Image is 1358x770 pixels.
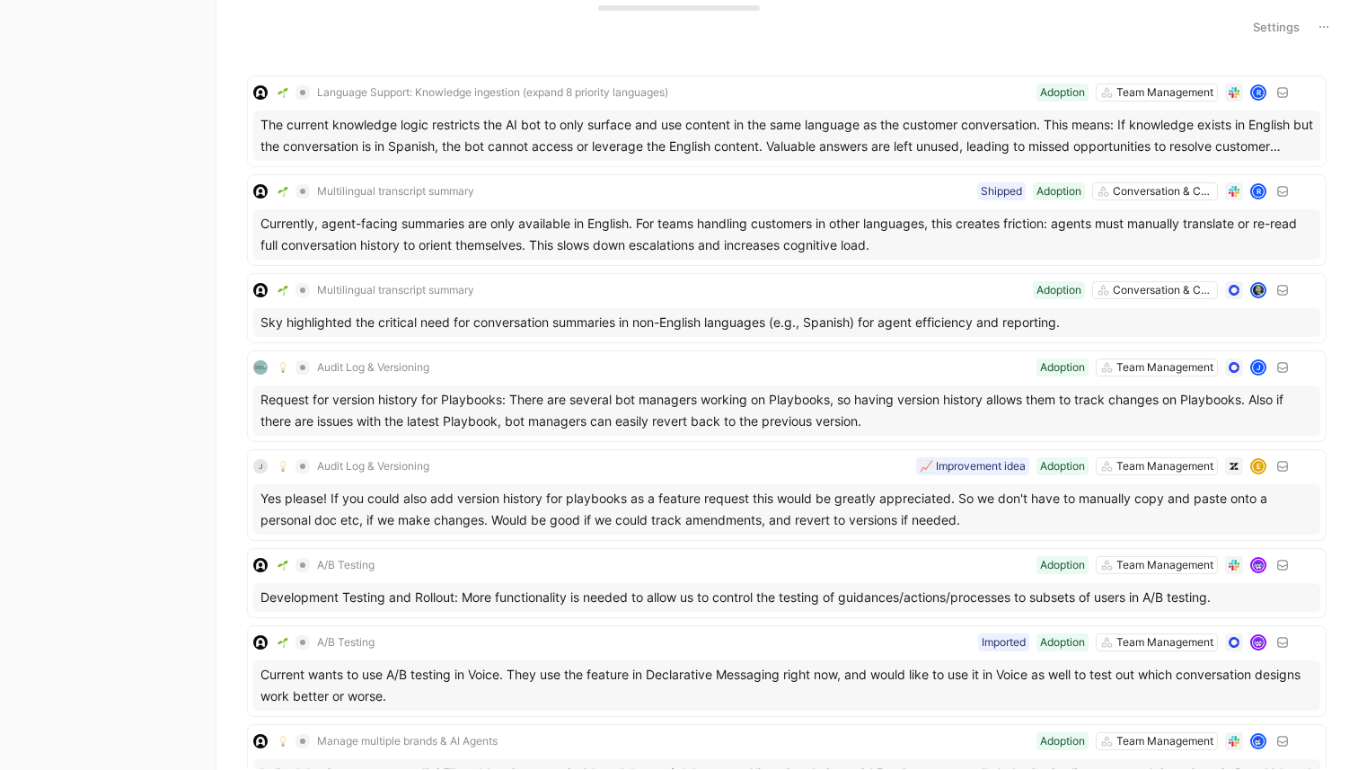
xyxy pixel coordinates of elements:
span: Language Support: Knowledge ingestion (expand 8 priority languages) [317,85,668,100]
span: Multilingual transcript summary [317,283,474,297]
div: The current knowledge logic restricts the AI bot to only surface and use content in the same lang... [253,111,1320,161]
div: Team Management [1116,84,1213,102]
img: 🌱 [278,87,288,98]
img: 🌱 [278,285,288,296]
div: Adoption [1040,457,1085,475]
img: 🌱 [278,186,288,197]
a: logo🌱Multilingual transcript summaryConversation & Channel ManagementAdoptionavatarSky highlighte... [247,273,1327,343]
span: Audit Log & Versioning [317,459,429,474]
span: Audit Log & Versioning [317,360,429,375]
span: A/B Testing [317,558,375,572]
div: Yes please! If you could also add version history for playbooks as a feature request this would b... [253,484,1320,535]
div: R [1252,86,1265,99]
span: A/B Testing [317,635,375,650]
span: Manage multiple brands & AI Agents [317,734,498,748]
img: logo [253,635,268,650]
div: Adoption [1036,182,1081,200]
img: 🌱 [278,560,288,571]
div: Team Management [1116,633,1213,651]
div: R [1252,185,1265,198]
button: 🌱A/B Testing [271,632,381,653]
img: logo [253,734,268,748]
div: Adoption [1040,633,1085,651]
a: logo🌱Language Support: Knowledge ingestion (expand 8 priority languages)Team ManagementAdoptionRT... [247,75,1327,167]
img: 💡 [278,461,288,472]
div: Adoption [1040,358,1085,376]
img: logo [253,360,268,375]
div: Shipped [981,182,1022,200]
button: 🌱Multilingual transcript summary [271,279,481,301]
div: Sky highlighted the critical need for conversation summaries in non-English languages (e.g., Span... [253,308,1320,337]
div: Team Management [1116,732,1213,750]
a: J💡Audit Log & VersioningTeam ManagementAdoption📈 Improvement ideaEYes please! If you could also a... [247,449,1327,541]
button: 🌱Language Support: Knowledge ingestion (expand 8 priority languages) [271,82,675,103]
div: Conversation & Channel Management [1113,281,1213,299]
div: Imported [982,633,1026,651]
a: logo💡Audit Log & VersioningTeam ManagementAdoptionJRequest for version history for Playbooks: The... [247,350,1327,442]
img: avatar [1252,735,1265,748]
div: J [253,459,268,474]
span: Multilingual transcript summary [317,184,474,199]
img: 💡 [278,362,288,373]
a: logo🌱Multilingual transcript summaryConversation & Channel ManagementAdoptionShippedRCurrently, a... [247,174,1327,266]
div: Request for version history for Playbooks: There are several bot managers working on Playbooks, s... [253,385,1320,436]
img: logo [253,85,268,100]
div: Team Management [1116,556,1213,574]
div: J [1252,361,1265,374]
img: logo [253,184,268,199]
button: 💡Audit Log & Versioning [271,456,436,477]
div: Adoption [1040,732,1085,750]
img: 🌱 [278,637,288,648]
div: 📈 Improvement idea [920,457,1026,475]
img: logo [253,558,268,572]
div: E [1252,460,1265,473]
img: avatar [1252,636,1265,649]
button: 💡Audit Log & Versioning [271,357,436,378]
img: logo [253,283,268,297]
div: Conversation & Channel Management [1113,182,1213,200]
div: Team Management [1116,358,1213,376]
img: avatar [1252,284,1265,296]
div: Current wants to use A/B testing in Voice. They use the feature in Declarative Messaging right no... [253,660,1320,711]
div: Adoption [1040,556,1085,574]
button: Settings [1245,14,1308,40]
a: logo🌱A/B TestingTeam ManagementAdoptionImportedavatarCurrent wants to use A/B testing in Voice. T... [247,625,1327,717]
div: Team Management [1116,457,1213,475]
img: 💡 [278,736,288,747]
button: 🌱A/B Testing [271,554,381,576]
div: Adoption [1036,281,1081,299]
div: Adoption [1040,84,1085,102]
img: avatar [1252,559,1265,571]
button: 🌱Multilingual transcript summary [271,181,481,202]
a: logo🌱A/B TestingTeam ManagementAdoptionavatarDevelopment Testing and Rollout: More functionality ... [247,548,1327,618]
div: Currently, agent-facing summaries are only available in English. For teams handling customers in ... [253,209,1320,260]
button: 💡Manage multiple brands & AI Agents [271,730,504,752]
div: Development Testing and Rollout: More functionality is needed to allow us to control the testing ... [253,583,1320,612]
